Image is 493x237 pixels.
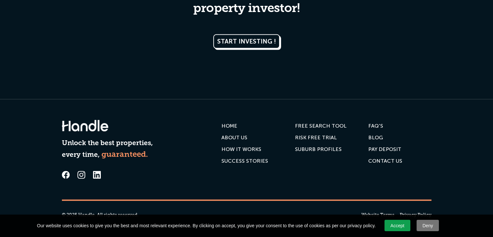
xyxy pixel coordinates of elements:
[221,134,247,141] div: ABOUT US
[295,146,341,153] div: SUBURB PROFILES
[62,211,139,218] div: © 2025 Handle. All rights reserved.
[37,222,376,229] span: Our website uses cookies to give you the best and most relevant experience. By clicking on accept...
[295,134,336,141] div: RISK FREE TRIAL
[368,143,401,155] a: PAY DEPOSIT
[221,158,268,164] div: SUCCESS STORIES
[368,158,402,164] div: Contact us
[221,146,261,153] div: HOW IT WORKS
[221,132,247,143] a: ABOUT US
[295,120,346,132] a: FREE SEARCH TOOL
[221,155,268,167] a: SUCCESS STORIES
[400,212,431,218] a: Privacy Policy
[361,212,394,218] a: Website Terms
[417,220,439,231] a: Deny
[384,220,410,231] a: Accept
[368,123,383,129] div: FAQ'S
[221,120,237,132] a: HOME
[213,34,280,49] a: START INVESTING !
[368,120,383,132] a: FAQ'S
[221,143,261,155] a: HOW IT WORKS
[295,143,341,155] a: SUBURB PROFILES
[221,123,237,129] div: HOME
[368,134,383,141] div: Blog
[368,155,402,167] a: Contact us
[295,123,346,129] div: FREE SEARCH TOOL
[368,132,383,143] a: Blog
[101,151,148,159] strong: guaranteed.
[368,146,401,153] div: PAY DEPOSIT
[62,140,153,158] strong: Unlock the best properties, every time,
[295,132,336,143] a: RISK FREE TRIAL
